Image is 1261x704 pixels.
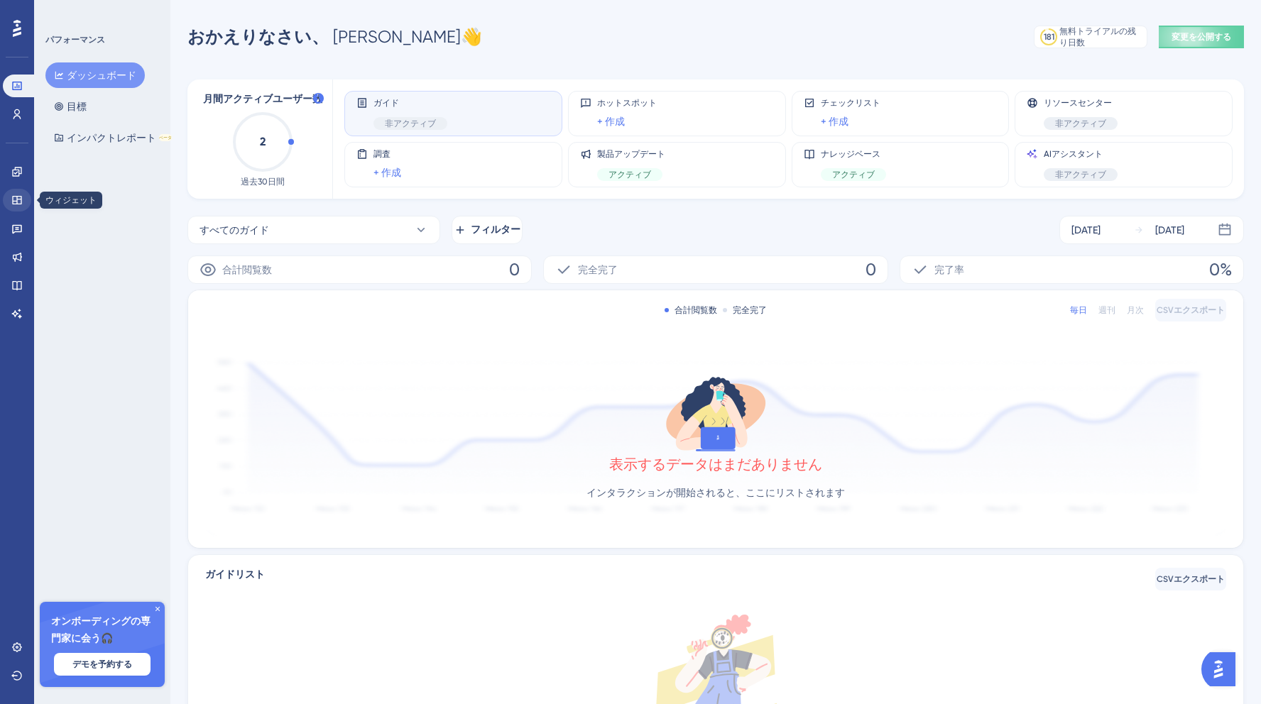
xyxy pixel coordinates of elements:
font: オンボーディングの専門家に会う🎧 [51,615,151,644]
iframe: UserGuiding AIアシスタントランチャー [1201,648,1244,691]
font: 非アクティブ [385,119,436,128]
font: 目標 [67,101,87,112]
button: フィルター [452,216,523,244]
font: AIアシスタント [1044,149,1103,159]
font: チェックリスト [821,98,880,108]
button: デモを予約する [54,653,151,676]
font: 完全完了 [733,305,767,315]
font: ガイド [373,98,399,108]
button: 目標 [45,94,95,119]
text: 2 [260,135,266,148]
font: インパクトレポート [67,132,156,143]
font: CSVエクスポート [1157,574,1225,584]
font: CSVエクスポート [1157,305,1225,315]
font: 週刊 [1098,305,1115,315]
font: デモを予約する [72,659,132,669]
font: 181 [1044,32,1054,42]
font: ホットスポット [597,98,657,108]
button: ダッシュボード [45,62,145,88]
font: + 作成 [597,116,625,127]
font: 合計閲覧数 [675,305,717,315]
font: 製品アップデート [597,149,665,159]
button: CSVエクスポート [1155,299,1226,321]
font: 0 [509,260,520,280]
font: 月次 [1127,305,1144,315]
font: おかえりなさい、 [187,26,329,47]
button: CSVエクスポート [1155,568,1226,590]
button: インパクトレポートベータ [45,125,180,150]
font: 合計閲覧数 [222,264,272,275]
font: 表示するデータはまだありません [609,456,822,473]
font: 調査 [373,149,391,159]
font: 月間アクティブユーザー数 [203,93,322,105]
font: 👋 [461,27,482,47]
font: ベータ [159,135,172,140]
font: 完全完了 [578,264,618,275]
font: [PERSON_NAME] [333,27,461,47]
font: [DATE] [1071,224,1101,236]
font: ナレッジベース [821,149,880,159]
font: 変更を公開する [1172,32,1231,42]
font: [DATE] [1155,224,1184,236]
font: 毎日 [1070,305,1087,315]
font: ガイドリスト [205,568,265,581]
font: 非アクティブ [1055,170,1106,180]
font: パフォーマンス [45,35,105,45]
font: ダッシュボード [67,70,136,81]
font: + 作成 [373,167,401,178]
font: 0 [866,260,876,280]
font: すべてのガイド [200,224,269,236]
font: 過去30日間 [241,177,285,187]
font: 非アクティブ [1055,119,1106,128]
font: + 作成 [821,116,848,127]
font: 0% [1209,260,1232,280]
font: 完了率 [934,264,964,275]
font: フィルター [471,224,520,236]
font: 無料トライアルの残り日数 [1059,26,1136,48]
font: アクティブ [608,170,651,180]
font: リソースセンター [1044,98,1112,108]
button: 変更を公開する [1159,26,1244,48]
font: アクティブ [832,170,875,180]
font: インタラクションが開始されると、ここにリストされます [586,487,845,498]
button: すべてのガイド [187,216,440,244]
